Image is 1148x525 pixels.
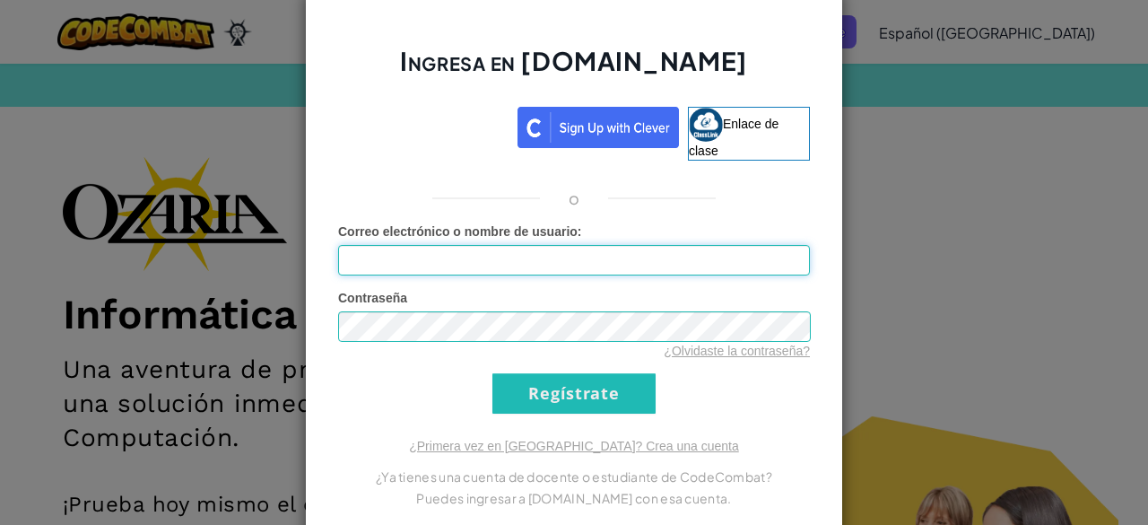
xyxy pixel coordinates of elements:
font: Correo electrónico o nombre de usuario [338,224,578,239]
a: ¿Primera vez en [GEOGRAPHIC_DATA]? Crea una cuenta [409,439,739,453]
iframe: Botón de acceso con Google [329,105,517,144]
font: : [578,224,582,239]
font: Ingresa en [DOMAIN_NAME] [400,45,747,76]
input: Regístrate [492,373,656,414]
font: Puedes ingresar a [DOMAIN_NAME] con esa cuenta. [416,490,731,506]
a: ¿Olvidaste la contraseña? [664,344,810,358]
font: ¿Ya tienes una cuenta de docente o estudiante de CodeCombat? [376,468,772,485]
img: classlink-logo-small.png [689,108,723,142]
img: clever_sso_button@2x.png [517,107,679,148]
font: Enlace de clase [689,116,778,157]
font: Contraseña [338,291,407,305]
font: o [569,188,579,208]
